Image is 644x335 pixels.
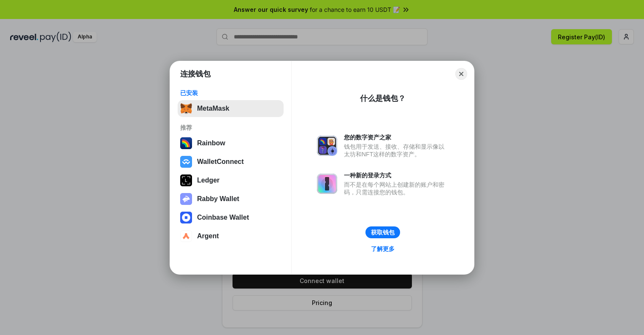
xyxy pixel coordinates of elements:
div: Argent [197,232,219,240]
div: 已安装 [180,89,281,97]
button: Argent [178,228,284,245]
div: 获取钱包 [371,229,395,236]
h1: 连接钱包 [180,69,211,79]
div: Rabby Wallet [197,195,239,203]
div: 一种新的登录方式 [344,172,449,179]
img: svg+xml,%3Csvg%20width%3D%2228%22%20height%3D%2228%22%20viewBox%3D%220%200%2028%2028%22%20fill%3D... [180,156,192,168]
div: Ledger [197,177,219,184]
div: 什么是钱包？ [360,93,406,103]
div: Rainbow [197,139,225,147]
button: MetaMask [178,100,284,117]
div: 而不是在每个网站上创建新的账户和密码，只需连接您的钱包。 [344,181,449,196]
img: svg+xml,%3Csvg%20width%3D%2228%22%20height%3D%2228%22%20viewBox%3D%220%200%2028%2028%22%20fill%3D... [180,212,192,223]
div: Coinbase Wallet [197,214,249,221]
img: svg+xml,%3Csvg%20width%3D%22120%22%20height%3D%22120%22%20viewBox%3D%220%200%20120%20120%22%20fil... [180,137,192,149]
button: 获取钱包 [365,226,400,238]
button: Rainbow [178,135,284,152]
div: 您的数字资产之家 [344,133,449,141]
button: Coinbase Wallet [178,209,284,226]
div: 钱包用于发送、接收、存储和显示像以太坊和NFT这样的数字资产。 [344,143,449,158]
div: 推荐 [180,124,281,131]
img: svg+xml,%3Csvg%20width%3D%2228%22%20height%3D%2228%22%20viewBox%3D%220%200%2028%2028%22%20fill%3D... [180,230,192,242]
a: 了解更多 [366,243,400,254]
img: svg+xml,%3Csvg%20xmlns%3D%22http%3A%2F%2Fwww.w3.org%2F2000%2Fsvg%22%20fill%3D%22none%22%20viewBox... [317,136,337,156]
img: svg+xml,%3Csvg%20xmlns%3D%22http%3A%2F%2Fwww.w3.org%2F2000%2Fsvg%22%20width%3D%2228%22%20height%3... [180,174,192,186]
img: svg+xml,%3Csvg%20fill%3D%22none%22%20height%3D%2233%22%20viewBox%3D%220%200%2035%2033%22%20width%... [180,103,192,114]
img: svg+xml,%3Csvg%20xmlns%3D%22http%3A%2F%2Fwww.w3.org%2F2000%2Fsvg%22%20fill%3D%22none%22%20viewBox... [317,174,337,194]
img: svg+xml,%3Csvg%20xmlns%3D%22http%3A%2F%2Fwww.w3.org%2F2000%2Fsvg%22%20fill%3D%22none%22%20viewBox... [180,193,192,205]
button: Ledger [178,172,284,189]
div: WalletConnect [197,158,244,166]
button: Close [455,68,467,80]
button: Rabby Wallet [178,191,284,207]
div: MetaMask [197,105,229,112]
button: WalletConnect [178,153,284,170]
div: 了解更多 [371,245,395,253]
